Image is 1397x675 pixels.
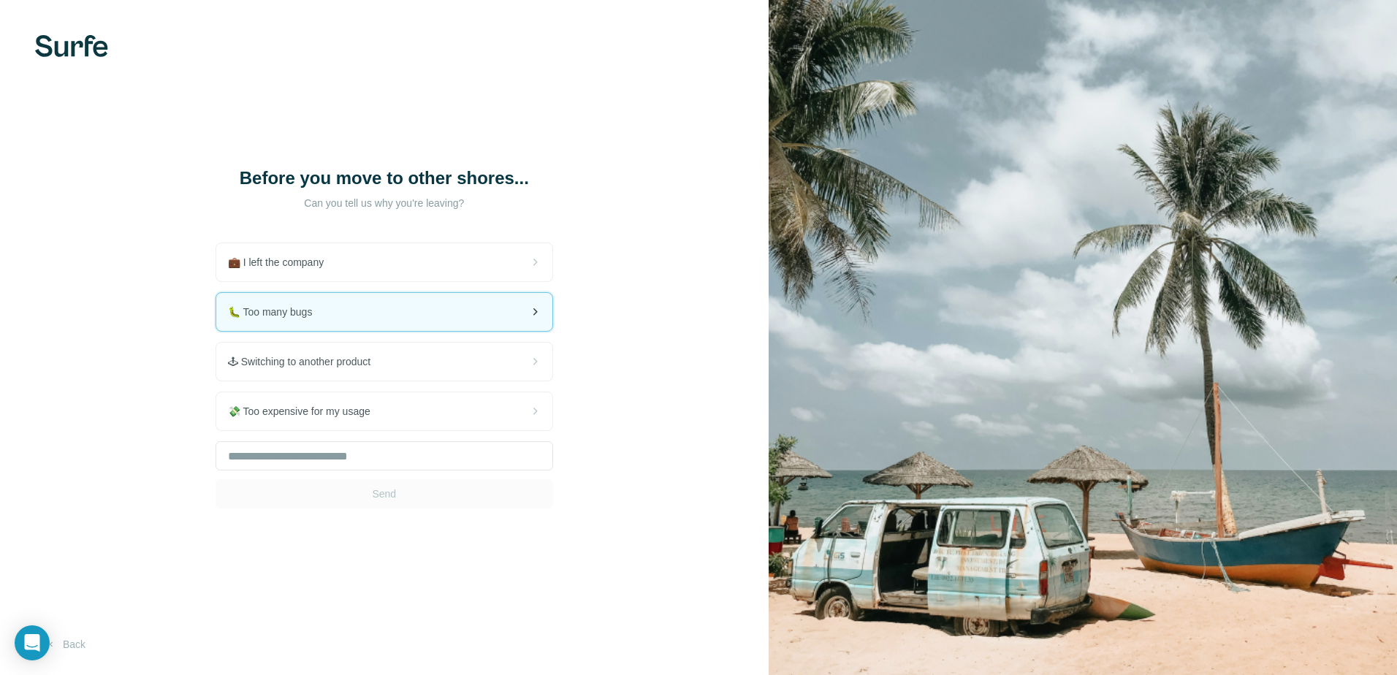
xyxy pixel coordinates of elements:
p: Can you tell us why you're leaving? [238,196,530,210]
h1: Before you move to other shores... [238,167,530,190]
span: 🐛 Too many bugs [228,305,324,319]
span: 💸 Too expensive for my usage [228,404,382,419]
img: Surfe's logo [35,35,108,57]
span: 💼 I left the company [228,255,335,270]
div: Open Intercom Messenger [15,625,50,660]
span: 🕹 Switching to another product [228,354,382,369]
button: Back [35,631,96,657]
